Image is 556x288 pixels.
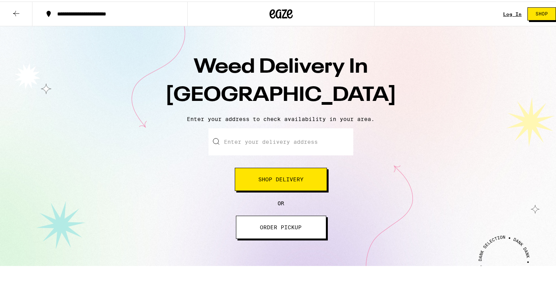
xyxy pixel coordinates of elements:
[258,175,303,181] span: Shop Delivery
[527,6,556,19] button: Shop
[236,214,326,237] button: ORDER PICKUP
[235,166,327,189] button: Shop Delivery
[260,223,302,228] span: ORDER PICKUP
[165,84,397,104] span: [GEOGRAPHIC_DATA]
[208,127,353,154] input: Enter your delivery address
[536,10,548,15] span: Shop
[146,52,416,108] h1: Weed Delivery In
[8,114,554,121] p: Enter your address to check availability in your area.
[278,199,284,205] span: OR
[17,5,36,12] span: Aiuto
[503,10,522,15] div: Log In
